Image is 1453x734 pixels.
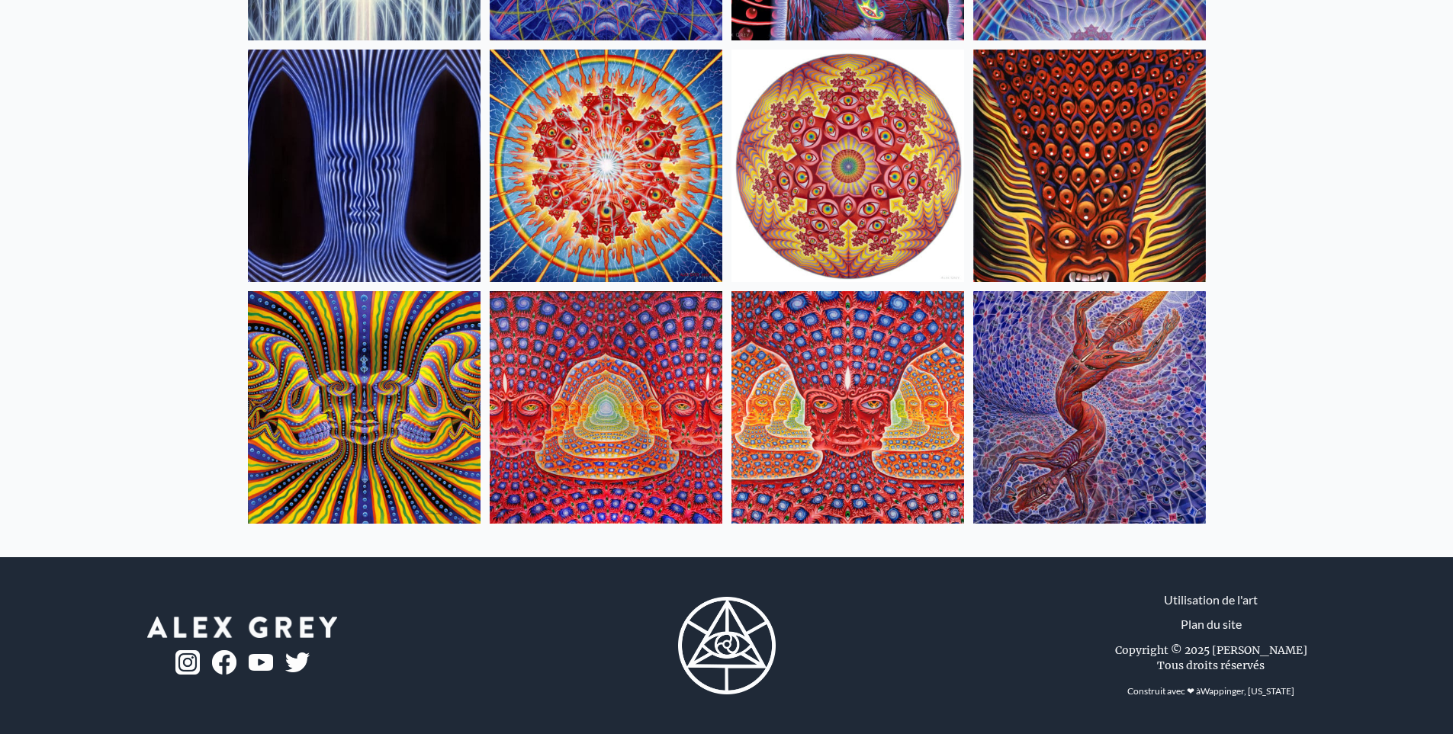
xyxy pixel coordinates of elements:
font: Tous droits réservés [1157,659,1265,672]
font: Plan du site [1181,617,1242,631]
font: Utilisation de l'art [1164,592,1258,607]
a: Utilisation de l'art [1164,591,1258,609]
img: twitter-logo.png [285,652,310,672]
font: Copyright © 2025 [PERSON_NAME] [1115,643,1307,657]
img: fb-logo.png [212,650,236,675]
img: ig-logo.png [175,650,200,675]
a: Wappinger, [US_STATE] [1201,685,1294,697]
img: youtube-logo.png [249,654,273,671]
font: Construit avec ❤ à [1127,685,1201,697]
a: Plan du site [1181,615,1242,633]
